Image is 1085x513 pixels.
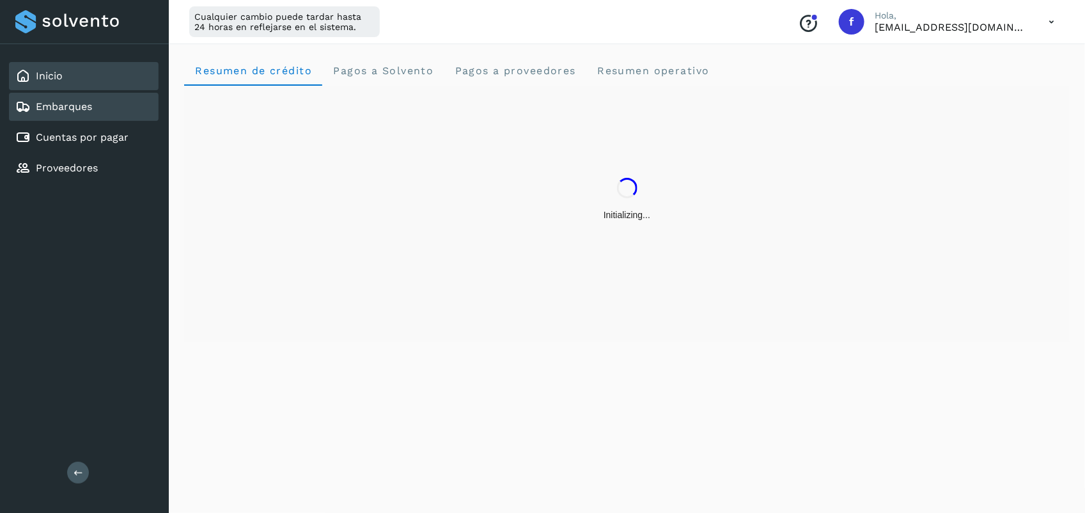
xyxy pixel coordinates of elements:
span: Pagos a Solvento [332,65,433,77]
a: Proveedores [36,162,98,174]
a: Inicio [36,70,63,82]
p: fepadilla@niagarawater.com [875,21,1028,33]
div: Embarques [9,93,159,121]
span: Resumen operativo [597,65,710,77]
div: Proveedores [9,154,159,182]
a: Cuentas por pagar [36,131,129,143]
div: Inicio [9,62,159,90]
span: Resumen de crédito [194,65,312,77]
div: Cuentas por pagar [9,123,159,152]
span: Pagos a proveedores [454,65,576,77]
div: Cualquier cambio puede tardar hasta 24 horas en reflejarse en el sistema. [189,6,380,37]
p: Hola, [875,10,1028,21]
a: Embarques [36,100,92,113]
